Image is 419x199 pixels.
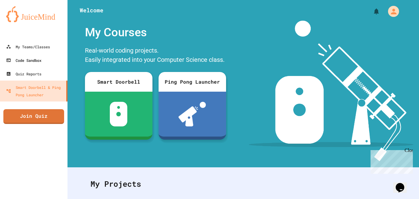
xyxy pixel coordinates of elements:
img: banner-image-my-projects.png [249,21,413,161]
iframe: chat widget [368,148,413,174]
div: Ping Pong Launcher [159,72,226,92]
div: My Notifications [361,6,382,17]
a: Join Quiz [3,109,64,124]
div: My Teams/Classes [6,43,50,50]
img: ppl-with-ball.png [179,102,206,126]
div: Code Sandbox [6,57,41,64]
div: My Projects [84,172,402,196]
div: Smart Doorbell & Ping Pong Launcher [6,84,64,98]
div: My Courses [82,21,229,44]
div: My Account [382,4,401,18]
img: sdb-white.svg [110,102,127,126]
div: Chat with us now!Close [2,2,42,39]
img: logo-orange.svg [6,6,61,22]
div: Quiz Reports [6,70,41,78]
div: Real-world coding projects. Easily integrated into your Computer Science class. [82,44,229,67]
div: Smart Doorbell [85,72,152,92]
iframe: chat widget [393,174,413,193]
